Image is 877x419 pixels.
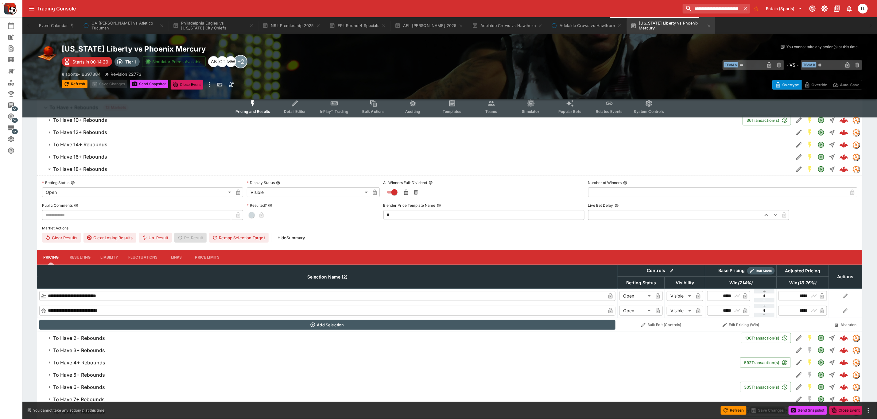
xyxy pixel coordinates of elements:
[53,396,105,403] h6: To Have 7+ Rebounds
[548,17,626,34] button: Adelaide Crows vs Hawthorn
[840,383,848,391] img: logo-cerberus--red.svg
[817,396,825,403] svg: Open
[801,80,830,90] button: Override
[805,333,816,344] button: SGM Enabled
[619,291,653,301] div: Open
[7,102,25,109] div: Management
[437,203,441,208] button: Blender Price Template Name
[738,279,752,286] em: ( 7.14 %)
[816,345,827,356] button: Open
[7,79,25,86] div: Categories
[829,265,862,288] th: Actions
[95,250,123,265] button: Liability
[37,139,794,151] button: To Have 14+ Rebounds
[794,139,805,150] button: Edit Detail
[853,141,860,148] img: tradingmodel
[817,383,825,391] svg: Open
[786,44,859,50] p: You cannot take any action(s) at this time.
[247,180,275,185] p: Display Status
[816,369,827,380] button: Open
[42,224,857,233] label: Market Actions
[840,371,848,379] div: 78aa962f-5f2e-4105-8a63-a22615db85d0
[794,382,805,393] button: Edit Detail
[852,334,860,342] div: tradingmodel
[794,127,805,138] button: Edit Detail
[838,151,850,163] a: efce7abe-3c38-4f96-820e-3370384b36fa
[83,233,136,243] button: Clear Losing Results
[747,267,775,275] div: Show/hide Price Roll mode configuration.
[805,382,816,393] button: SGM Enabled
[7,147,25,154] div: Help & Support
[53,166,107,172] h6: To Have 18+ Rebounds
[123,250,163,265] button: Fluctuations
[142,56,206,67] button: Simulator Prices Available
[35,17,78,34] button: Event Calendar
[817,334,825,342] svg: Open
[840,153,848,161] img: logo-cerberus--red.svg
[852,129,860,136] div: tradingmodel
[853,154,860,160] img: tradingmodel
[619,279,663,286] span: Betting Status
[827,345,838,356] button: Straight
[721,406,747,415] button: Refresh
[817,371,825,379] svg: Open
[558,109,581,114] span: Popular Bets
[838,356,850,369] a: ef3ed5e3-6730-4597-925c-8b9c5cad5e2d
[852,117,860,124] div: tradingmodel
[816,394,827,405] button: Open
[838,369,850,381] a: 78aa962f-5f2e-4105-8a63-a22615db85d0
[7,136,25,143] div: System Settings
[53,129,107,136] h6: To Have 12+ Rebounds
[827,382,838,393] button: Straight
[840,395,848,404] div: 0365bb2b-6724-4dc5-a9ac-f882f8b62ecd
[840,153,848,161] div: efce7abe-3c38-4f96-820e-3370384b36fa
[37,369,794,381] button: To Have 5+ Rebounds
[209,233,269,243] button: Remap Selection Target
[838,163,850,175] a: 110da69c-811e-46d9-a6b4-710f2242b383
[74,203,78,208] button: Public Comments
[429,181,433,185] button: All Winners Full-Dividend
[831,320,860,330] button: Abandon
[840,128,848,137] div: 3c543b4f-a1fd-4b1e-989b-2faa78a64ee2
[840,82,860,88] p: Auto-Save
[838,381,850,393] a: 705d7568-040b-42f8-a44f-9c89eadbbfdc
[743,115,791,125] button: 36Transaction(s)
[7,113,25,120] div: Sports Pricing
[763,4,806,13] button: Select Tenant
[111,71,142,77] p: Revision 22773
[852,347,860,354] div: tradingmodel
[838,344,850,356] a: 9d823889-3269-49fc-a6ea-313c71373628
[37,381,740,393] button: To Have 6+ Rebounds
[840,116,848,125] img: logo-cerberus--red.svg
[819,3,830,14] button: Toggle light/dark mode
[840,128,848,137] img: logo-cerberus--red.svg
[838,126,850,139] a: 3c543b4f-a1fd-4b1e-989b-2faa78a64ee2
[7,90,25,98] div: Tournaments
[812,82,827,88] p: Override
[816,127,827,138] button: Open
[383,203,436,208] p: Blender Price Template Name
[623,181,627,185] button: Number of Winners
[443,109,461,114] span: Templates
[619,306,653,316] div: Open
[65,250,95,265] button: Resulting
[805,115,816,126] button: SGM Enabled
[782,82,799,88] p: Overtype
[7,22,25,29] div: Event Calendar
[53,117,107,123] h6: To Have 10+ Rebounds
[840,346,848,355] div: 9d823889-3269-49fc-a6ea-313c71373628
[816,333,827,344] button: Open
[853,396,860,403] img: tradingmodel
[786,62,798,68] h6: - VS -
[827,333,838,344] button: Straight
[782,279,823,286] span: Win(13.26%)
[827,152,838,163] button: Straight
[7,45,25,52] div: Search
[852,396,860,403] div: tradingmodel
[816,382,827,393] button: Open
[39,320,616,330] button: Add Selection
[853,335,860,341] img: tradingmodel
[840,346,848,355] img: logo-cerberus--red.svg
[485,109,498,114] span: Teams
[838,332,850,344] a: 38fedd04-edba-4a04-8bfc-a6ea4356ab30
